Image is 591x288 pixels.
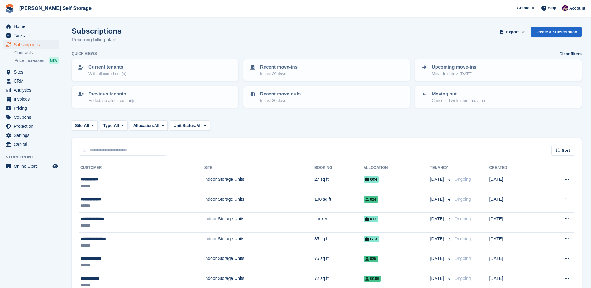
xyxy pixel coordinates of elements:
[531,27,582,37] a: Create a Subscription
[14,113,51,122] span: Coupons
[14,40,51,49] span: Subscriptions
[3,40,59,49] a: menu
[3,131,59,140] a: menu
[559,51,582,57] a: Clear filters
[548,5,556,11] span: Help
[204,213,314,233] td: Indoor Storage Units
[114,122,119,129] span: All
[517,5,529,11] span: Create
[364,176,379,183] span: G84
[364,236,379,242] span: G73
[14,68,51,76] span: Sites
[103,122,114,129] span: Type:
[489,232,538,252] td: [DATE]
[5,4,14,13] img: stora-icon-8386f47178a22dfd0bd8f6a31ec36ba5ce8667c1dd55bd0f319d3a0aa187defe.svg
[3,31,59,40] a: menu
[489,252,538,272] td: [DATE]
[416,60,581,80] a: Upcoming move-ins Move-in date > [DATE]
[489,163,538,173] th: Created
[130,120,168,131] button: Allocation: All
[430,255,445,262] span: [DATE]
[14,57,59,64] a: Price increases NEW
[260,64,298,71] p: Recent move-ins
[14,31,51,40] span: Tasks
[72,120,98,131] button: Site: All
[430,236,445,242] span: [DATE]
[204,252,314,272] td: Indoor Storage Units
[3,22,59,31] a: menu
[364,216,378,222] span: 011
[204,173,314,193] td: Indoor Storage Units
[154,122,160,129] span: All
[3,68,59,76] a: menu
[569,5,585,12] span: Account
[562,147,570,154] span: Sort
[489,193,538,213] td: [DATE]
[204,232,314,252] td: Indoor Storage Units
[14,86,51,94] span: Analytics
[489,213,538,233] td: [DATE]
[455,197,471,202] span: Ongoing
[364,276,381,282] span: G106
[244,87,409,107] a: Recent move-outs In last 30 days
[416,87,581,107] a: Moving out Cancelled with future move-out
[14,22,51,31] span: Home
[204,193,314,213] td: Indoor Storage Units
[72,51,97,56] h6: Quick views
[260,71,298,77] p: In last 30 days
[260,98,301,104] p: In last 30 days
[430,176,445,183] span: [DATE]
[455,236,471,241] span: Ongoing
[14,95,51,103] span: Invoices
[455,216,471,221] span: Ongoing
[14,162,51,170] span: Online Store
[3,104,59,113] a: menu
[3,95,59,103] a: menu
[14,122,51,131] span: Protection
[506,29,519,35] span: Export
[314,252,364,272] td: 75 sq ft
[170,120,210,131] button: Unit Status: All
[14,50,59,56] a: Contracts
[72,27,122,35] h1: Subscriptions
[432,71,476,77] p: Move-in date > [DATE]
[100,120,127,131] button: Type: All
[432,90,488,98] p: Moving out
[196,122,202,129] span: All
[17,3,94,13] a: [PERSON_NAME] Self Storage
[6,154,62,160] span: Storefront
[49,57,59,64] div: NEW
[3,122,59,131] a: menu
[364,196,378,203] span: 024
[14,77,51,85] span: CRM
[314,163,364,173] th: Booking
[455,256,471,261] span: Ongoing
[430,196,445,203] span: [DATE]
[133,122,154,129] span: Allocation:
[174,122,196,129] span: Unit Status:
[84,122,89,129] span: All
[72,60,238,80] a: Current tenants With allocated unit(s)
[455,276,471,281] span: Ongoing
[14,140,51,149] span: Capital
[14,104,51,113] span: Pricing
[88,71,126,77] p: With allocated unit(s)
[432,98,488,104] p: Cancelled with future move-out
[88,64,126,71] p: Current tenants
[432,64,476,71] p: Upcoming move-ins
[562,5,568,11] img: Nikki Ambrosini
[430,216,445,222] span: [DATE]
[260,90,301,98] p: Recent move-outs
[244,60,409,80] a: Recent move-ins In last 30 days
[3,86,59,94] a: menu
[314,173,364,193] td: 27 sq ft
[364,163,430,173] th: Allocation
[79,163,204,173] th: Customer
[14,58,44,64] span: Price increases
[72,36,122,43] p: Recurring billing plans
[430,275,445,282] span: [DATE]
[204,163,314,173] th: Site
[455,177,471,182] span: Ongoing
[314,213,364,233] td: Locker
[14,131,51,140] span: Settings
